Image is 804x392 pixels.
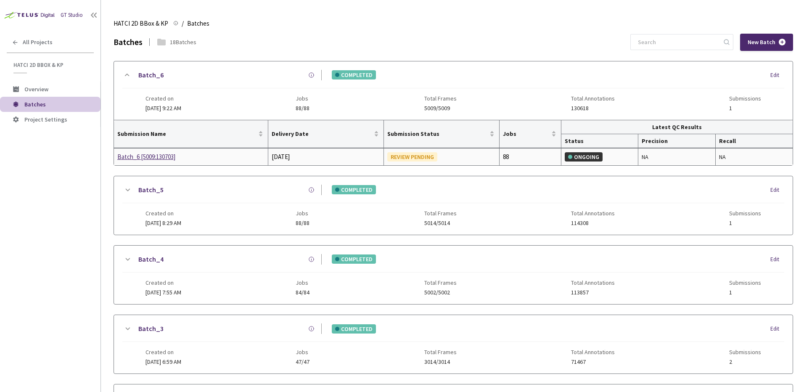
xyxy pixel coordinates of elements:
[272,130,372,137] span: Delivery Date
[770,71,784,79] div: Edit
[571,220,615,226] span: 114308
[24,101,46,108] span: Batches
[424,105,457,111] span: 5009/5009
[571,349,615,355] span: Total Annotations
[424,95,457,102] span: Total Frames
[272,152,380,162] div: [DATE]
[571,279,615,286] span: Total Annotations
[561,120,793,134] th: Latest QC Results
[138,70,164,80] a: Batch_6
[424,349,457,355] span: Total Frames
[268,120,384,148] th: Delivery Date
[387,152,437,162] div: REVIEW PENDING
[114,176,793,235] div: Batch_5COMPLETEDEditCreated on[DATE] 8:29 AMJobs88/88Total Frames5014/5014Total Annotations114308...
[114,315,793,373] div: Batch_3COMPLETEDEditCreated on[DATE] 6:59 AMJobs47/47Total Frames3014/3014Total Annotations71467S...
[503,152,558,162] div: 88
[565,152,603,162] div: ONGOING
[729,105,761,111] span: 1
[24,116,67,123] span: Project Settings
[114,246,793,304] div: Batch_4COMPLETEDEditCreated on[DATE] 7:55 AMJobs84/84Total Frames5002/5002Total Annotations113857...
[114,19,168,29] span: HATCI 2D BBox & KP
[145,95,181,102] span: Created on
[770,186,784,194] div: Edit
[729,95,761,102] span: Submissions
[170,38,196,46] div: 18 Batches
[571,105,615,111] span: 130618
[296,220,309,226] span: 88/88
[729,349,761,355] span: Submissions
[117,130,257,137] span: Submission Name
[145,358,181,366] span: [DATE] 6:59 AM
[296,95,309,102] span: Jobs
[729,210,761,217] span: Submissions
[145,349,181,355] span: Created on
[332,185,376,194] div: COMPLETED
[642,152,711,162] div: NA
[145,289,181,296] span: [DATE] 7:55 AM
[424,220,457,226] span: 5014/5014
[145,210,181,217] span: Created on
[729,359,761,365] span: 2
[500,120,561,148] th: Jobs
[145,219,181,227] span: [DATE] 8:29 AM
[770,325,784,333] div: Edit
[424,359,457,365] span: 3014/3014
[561,134,638,148] th: Status
[145,279,181,286] span: Created on
[296,289,309,296] span: 84/84
[138,323,164,334] a: Batch_3
[729,220,761,226] span: 1
[61,11,83,19] div: GT Studio
[23,39,53,46] span: All Projects
[117,152,206,162] a: Batch_6 [5009:130703]
[571,289,615,296] span: 113857
[138,254,164,265] a: Batch_4
[114,61,793,120] div: Batch_6COMPLETEDEditCreated on[DATE] 9:22 AMJobs88/88Total Frames5009/5009Total Annotations130618...
[296,349,309,355] span: Jobs
[332,70,376,79] div: COMPLETED
[719,152,789,162] div: NA
[296,105,309,111] span: 88/88
[770,255,784,264] div: Edit
[571,95,615,102] span: Total Annotations
[571,210,615,217] span: Total Annotations
[424,289,457,296] span: 5002/5002
[332,254,376,264] div: COMPLETED
[114,36,143,48] div: Batches
[24,85,48,93] span: Overview
[424,279,457,286] span: Total Frames
[424,210,457,217] span: Total Frames
[145,104,181,112] span: [DATE] 9:22 AM
[138,185,164,195] a: Batch_5
[296,279,309,286] span: Jobs
[503,130,550,137] span: Jobs
[182,19,184,29] li: /
[633,34,722,50] input: Search
[638,134,715,148] th: Precision
[13,61,89,69] span: HATCI 2D BBox & KP
[571,359,615,365] span: 71467
[296,210,309,217] span: Jobs
[729,289,761,296] span: 1
[296,359,309,365] span: 47/47
[716,134,793,148] th: Recall
[748,39,775,46] span: New Batch
[187,19,209,29] span: Batches
[114,120,268,148] th: Submission Name
[384,120,500,148] th: Submission Status
[729,279,761,286] span: Submissions
[332,324,376,334] div: COMPLETED
[387,130,488,137] span: Submission Status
